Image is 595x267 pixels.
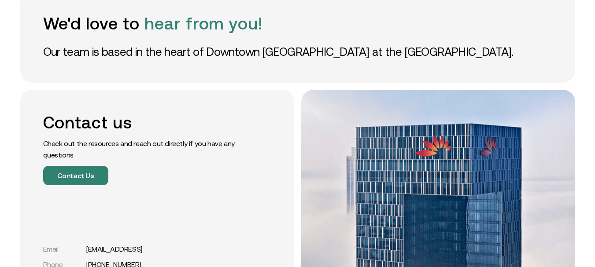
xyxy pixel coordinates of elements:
[43,14,552,33] h1: We'd love to
[86,245,143,253] a: [EMAIL_ADDRESS]
[144,14,262,33] span: hear from you!
[43,166,108,185] button: Contact Us
[43,113,241,132] h2: Contact us
[43,138,241,161] p: Check out the resources and reach out directly if you have any questions
[43,245,83,253] div: Email
[43,44,552,60] p: Our team is based in the heart of Downtown [GEOGRAPHIC_DATA] at the [GEOGRAPHIC_DATA].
